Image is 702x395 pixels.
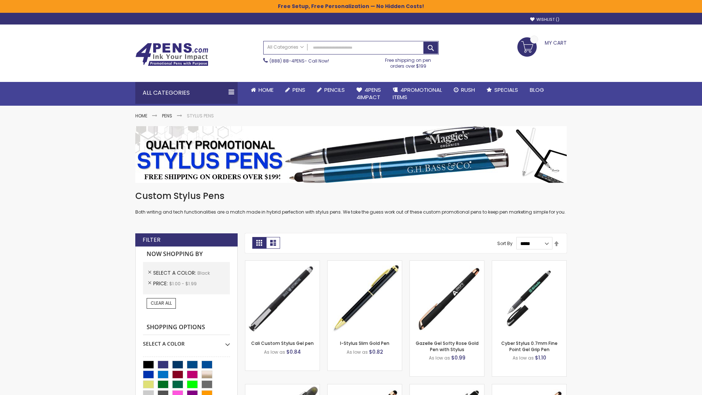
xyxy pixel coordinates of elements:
[245,82,279,98] a: Home
[251,340,314,346] a: Cali Custom Stylus Gel pen
[151,300,172,306] span: Clear All
[448,82,481,98] a: Rush
[530,17,559,22] a: Wishlist
[393,86,442,101] span: 4PROMOTIONAL ITEMS
[328,261,402,335] img: I-Stylus Slim Gold-Black
[347,349,368,355] span: As low as
[269,58,329,64] span: - Call Now!
[292,86,305,94] span: Pens
[135,113,147,119] a: Home
[492,260,566,267] a: Cyber Stylus 0.7mm Fine Point Gel Grip Pen-Black
[197,270,210,276] span: Black
[135,190,567,202] h1: Custom Stylus Pens
[162,113,172,119] a: Pens
[328,260,402,267] a: I-Stylus Slim Gold-Black
[410,261,484,335] img: Gazelle Gel Softy Rose Gold Pen with Stylus-Black
[143,236,161,244] strong: Filter
[264,349,285,355] span: As low as
[135,43,208,66] img: 4Pens Custom Pens and Promotional Products
[264,41,307,53] a: All Categories
[245,260,320,267] a: Cali Custom Stylus Gel pen-Black
[153,280,169,287] span: Price
[356,86,381,101] span: 4Pens 4impact
[286,348,301,355] span: $0.84
[267,44,304,50] span: All Categories
[245,384,320,390] a: Souvenir® Jalan Highlighter Stylus Pen Combo-Black
[530,86,544,94] span: Blog
[410,384,484,390] a: Custom Soft Touch® Metal Pens with Stylus-Black
[143,320,230,335] strong: Shopping Options
[311,82,351,98] a: Pencils
[328,384,402,390] a: Islander Softy Rose Gold Gel Pen with Stylus-Black
[252,237,266,249] strong: Grid
[147,298,176,308] a: Clear All
[416,340,479,352] a: Gazelle Gel Softy Rose Gold Pen with Stylus
[451,354,465,361] span: $0.99
[410,260,484,267] a: Gazelle Gel Softy Rose Gold Pen with Stylus-Black
[369,348,383,355] span: $0.82
[513,355,534,361] span: As low as
[324,86,345,94] span: Pencils
[258,86,273,94] span: Home
[143,247,230,262] strong: Now Shopping by
[378,54,439,69] div: Free shipping on pen orders over $199
[279,82,311,98] a: Pens
[501,340,558,352] a: Cyber Stylus 0.7mm Fine Point Gel Grip Pen
[535,354,546,361] span: $1.10
[387,82,448,106] a: 4PROMOTIONALITEMS
[135,190,567,215] div: Both writing and tech functionalities are a match made in hybrid perfection with stylus pens. We ...
[429,355,450,361] span: As low as
[143,335,230,347] div: Select A Color
[340,340,389,346] a: I-Stylus Slim Gold Pen
[524,82,550,98] a: Blog
[169,281,197,287] span: $1.00 - $1.99
[492,261,566,335] img: Cyber Stylus 0.7mm Fine Point Gel Grip Pen-Black
[245,261,320,335] img: Cali Custom Stylus Gel pen-Black
[461,86,475,94] span: Rush
[481,82,524,98] a: Specials
[492,384,566,390] a: Gazelle Gel Softy Rose Gold Pen with Stylus - ColorJet-Black
[135,82,238,104] div: All Categories
[187,113,214,119] strong: Stylus Pens
[269,58,305,64] a: (888) 88-4PENS
[497,240,513,247] label: Sort By
[135,126,567,183] img: Stylus Pens
[494,86,518,94] span: Specials
[351,82,387,106] a: 4Pens4impact
[153,269,197,276] span: Select A Color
